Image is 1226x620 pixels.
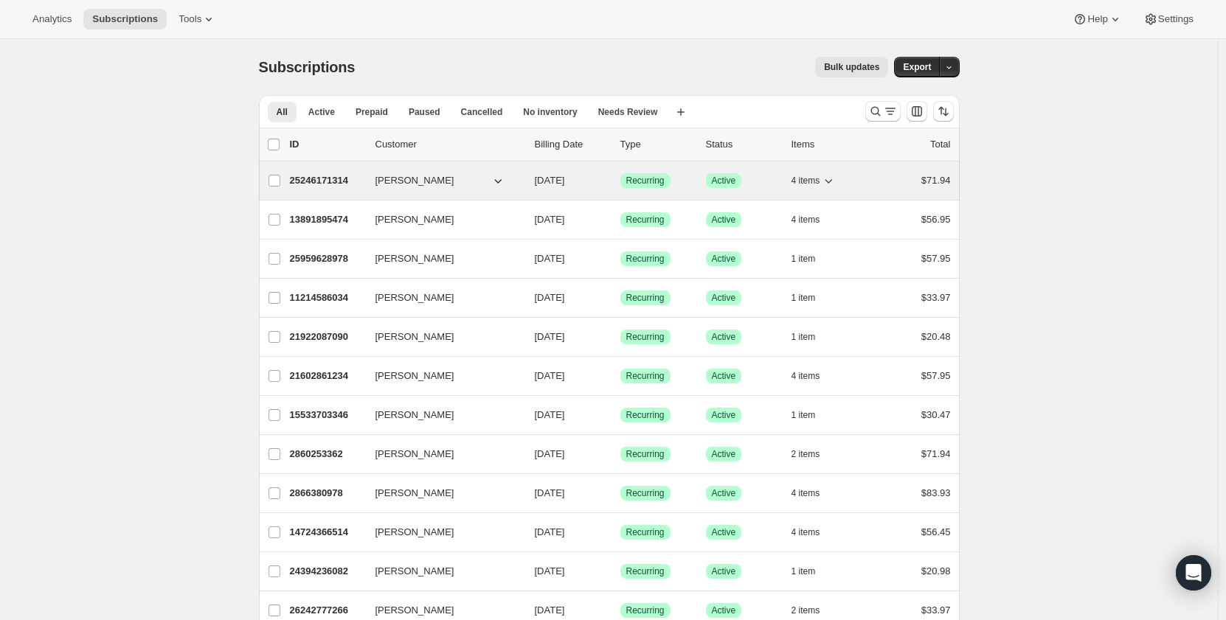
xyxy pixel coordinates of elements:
[921,409,951,420] span: $30.47
[712,175,736,187] span: Active
[626,409,665,421] span: Recurring
[375,173,454,188] span: [PERSON_NAME]
[921,448,951,459] span: $71.94
[290,525,364,540] p: 14724366514
[792,565,816,577] span: 1 item
[367,364,514,388] button: [PERSON_NAME]
[712,331,736,343] span: Active
[375,603,454,618] span: [PERSON_NAME]
[308,106,335,118] span: Active
[290,173,364,188] p: 25246171314
[921,605,951,616] span: $33.97
[367,560,514,583] button: [PERSON_NAME]
[290,486,364,501] p: 2866380978
[712,370,736,382] span: Active
[626,292,665,304] span: Recurring
[626,526,665,538] span: Recurring
[375,447,454,461] span: [PERSON_NAME]
[290,444,951,464] div: 2860253362[PERSON_NAME][DATE]SuccessRecurringSuccessActive2 items$71.94
[1158,13,1194,25] span: Settings
[290,251,364,266] p: 25959628978
[290,522,951,543] div: 14724366514[PERSON_NAME][DATE]SuccessRecurringSuccessActive4 items$56.45
[792,561,832,582] button: 1 item
[523,106,577,118] span: No inventory
[290,408,364,422] p: 15533703346
[792,522,837,543] button: 4 items
[792,175,820,187] span: 4 items
[792,137,865,152] div: Items
[1064,9,1131,29] button: Help
[375,564,454,579] span: [PERSON_NAME]
[712,292,736,304] span: Active
[792,483,837,504] button: 4 items
[669,102,693,122] button: Create new view
[535,292,565,303] span: [DATE]
[83,9,167,29] button: Subscriptions
[367,481,514,505] button: [PERSON_NAME]
[290,366,951,386] div: 21602861234[PERSON_NAME][DATE]SuccessRecurringSuccessActive4 items$57.95
[865,101,901,122] button: Search and filter results
[903,61,931,73] span: Export
[367,208,514,231] button: [PERSON_NAME]
[290,483,951,504] div: 2866380978[PERSON_NAME][DATE]SuccessRecurringSuccessActive4 items$83.93
[921,565,951,577] span: $20.98
[277,106,288,118] span: All
[626,214,665,226] span: Recurring
[535,487,565,498] span: [DATE]
[626,370,665,382] span: Recurring
[921,526,951,537] span: $56.45
[921,370,951,381] span: $57.95
[290,209,951,230] div: 13891895474[PERSON_NAME][DATE]SuccessRecurringSuccessActive4 items$56.95
[535,137,609,152] p: Billing Date
[712,448,736,460] span: Active
[290,447,364,461] p: 2860253362
[792,214,820,226] span: 4 items
[375,212,454,227] span: [PERSON_NAME]
[712,409,736,421] span: Active
[375,137,523,152] p: Customer
[375,290,454,305] span: [PERSON_NAME]
[712,487,736,499] span: Active
[921,331,951,342] span: $20.48
[1176,555,1211,591] div: Open Intercom Messenger
[367,247,514,271] button: [PERSON_NAME]
[792,526,820,538] span: 4 items
[375,369,454,383] span: [PERSON_NAME]
[706,137,780,152] p: Status
[290,137,951,152] div: IDCustomerBilling DateTypeStatusItemsTotal
[535,448,565,459] span: [DATE]
[792,409,816,421] span: 1 item
[921,487,951,498] span: $83.93
[792,209,837,230] button: 4 items
[792,487,820,499] span: 4 items
[1135,9,1202,29] button: Settings
[535,526,565,537] span: [DATE]
[933,101,954,122] button: Sort the results
[170,9,225,29] button: Tools
[367,286,514,310] button: [PERSON_NAME]
[290,327,951,347] div: 21922087090[PERSON_NAME][DATE]SuccessRecurringSuccessActive1 item$20.48
[792,605,820,616] span: 2 items
[824,61,879,73] span: Bulk updates
[712,565,736,577] span: Active
[535,253,565,264] span: [DATE]
[375,408,454,422] span: [PERSON_NAME]
[535,331,565,342] span: [DATE]
[375,486,454,501] span: [PERSON_NAME]
[367,325,514,349] button: [PERSON_NAME]
[290,288,951,308] div: 11214586034[PERSON_NAME][DATE]SuccessRecurringSuccessActive1 item$33.97
[792,448,820,460] span: 2 items
[626,605,665,616] span: Recurring
[907,101,927,122] button: Customize table column order and visibility
[921,175,951,186] span: $71.94
[815,57,888,77] button: Bulk updates
[894,57,940,77] button: Export
[290,290,364,305] p: 11214586034
[626,565,665,577] span: Recurring
[626,487,665,499] span: Recurring
[921,253,951,264] span: $57.95
[712,605,736,616] span: Active
[626,175,665,187] span: Recurring
[792,370,820,382] span: 4 items
[367,403,514,427] button: [PERSON_NAME]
